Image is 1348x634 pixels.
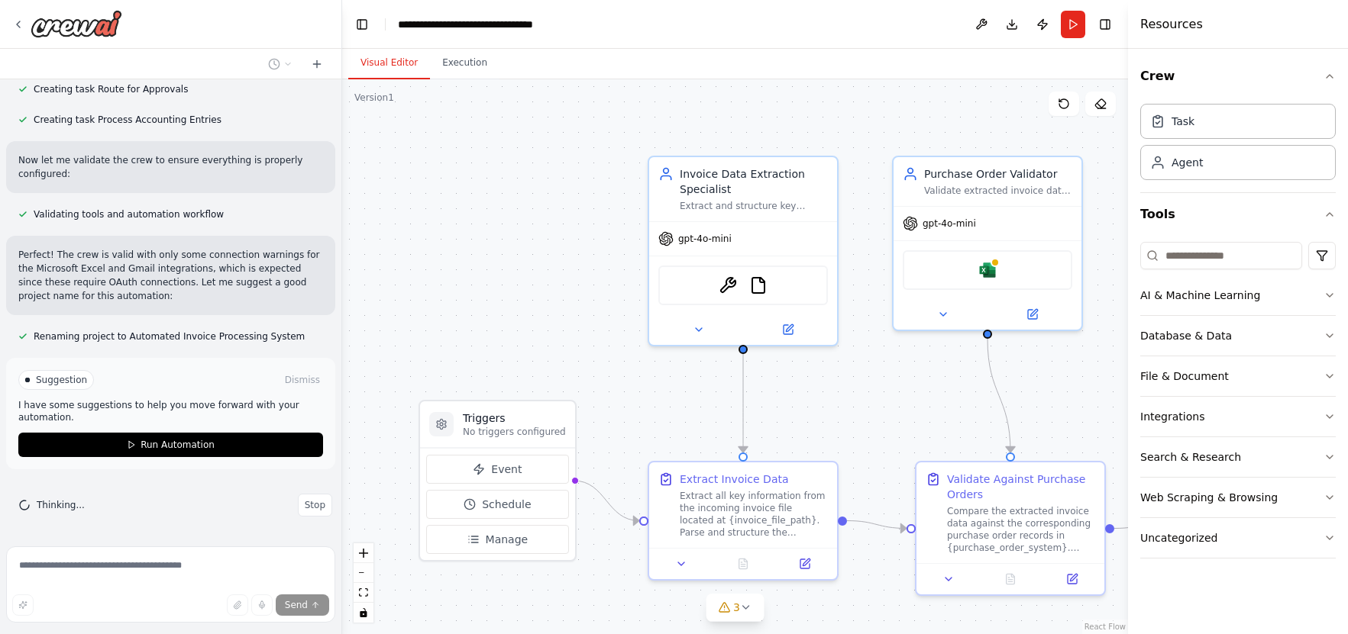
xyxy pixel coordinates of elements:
span: Validating tools and automation workflow [34,208,224,220]
p: No triggers configured [463,426,566,438]
div: Web Scraping & Browsing [1140,490,1278,505]
button: Hide right sidebar [1094,14,1116,35]
button: Dismiss [282,372,323,388]
button: Switch to previous chat [262,55,299,73]
img: OCRTool [719,276,737,294]
button: Start a new chat [305,55,329,73]
button: Crew [1140,55,1336,98]
button: Send [276,594,329,616]
p: Now let me validate the crew to ensure everything is properly configured: [18,153,323,181]
div: Validate Against Purchase OrdersCompare the extracted invoice data against the corresponding purc... [915,461,1106,596]
span: 3 [733,600,740,615]
div: Crew [1140,98,1336,192]
div: Extract Invoice Data [680,471,789,487]
span: Renaming project to Automated Invoice Processing System [34,330,305,343]
button: File & Document [1140,356,1336,396]
g: Edge from 8c1131f2-e702-4f47-bfc8-5ba9ecc47460 to f210a339-5246-4738-a87b-2064eaaf065d [847,513,907,536]
button: zoom in [354,543,373,563]
g: Edge from 83a5cbb5-94a7-45d8-8781-4360386a7ae1 to 8c1131f2-e702-4f47-bfc8-5ba9ecc47460 [735,353,751,452]
div: React Flow controls [354,543,373,623]
button: Improve this prompt [12,594,34,616]
button: toggle interactivity [354,603,373,623]
button: Search & Research [1140,437,1336,477]
p: Perfect! The crew is valid with only some connection warnings for the Microsoft Excel and Gmail i... [18,248,323,303]
span: Creating task Process Accounting Entries [34,114,221,126]
div: Extract and structure key information from incoming invoices including vendor details, amounts, l... [680,200,828,212]
h3: Triggers [463,410,566,426]
span: Creating task Route for Approvals [34,83,188,95]
div: Invoice Data Extraction Specialist [680,166,828,197]
button: zoom out [354,563,373,583]
button: Database & Data [1140,316,1336,356]
button: Manage [426,525,569,554]
button: Integrations [1140,397,1336,436]
div: Database & Data [1140,328,1232,343]
div: Purchase Order ValidatorValidate extracted invoice data against existing purchase orders, checkin... [892,156,1083,331]
span: Stop [305,499,325,511]
button: Open in side panel [745,320,831,339]
div: Version 1 [354,92,394,104]
img: FileReadTool [749,276,768,294]
button: fit view [354,583,373,603]
p: I have some suggestions to help you move forward with your automation. [18,399,323,423]
span: gpt-4o-mini [923,217,976,230]
span: Manage [486,532,529,547]
button: Event [426,455,569,484]
div: File & Document [1140,368,1229,384]
span: Event [491,462,522,477]
span: Thinking... [37,499,85,511]
span: Send [285,599,308,611]
g: Edge from f210a339-5246-4738-a87b-2064eaaf065d to 64ee23b4-ee5a-46c6-84ed-e1a3454b8e3c [1114,513,1174,536]
button: Schedule [426,490,569,519]
img: Logo [31,10,122,37]
span: Suggestion [36,374,87,386]
a: React Flow attribution [1085,623,1126,631]
g: Edge from 47509da4-3373-4477-bcd0-0664c7fd4a91 to f210a339-5246-4738-a87b-2064eaaf065d [980,339,1018,452]
div: Purchase Order Validator [924,166,1072,182]
button: Open in side panel [1046,570,1098,588]
span: Schedule [482,497,531,512]
span: Run Automation [141,439,215,451]
div: Uncategorized [1140,530,1217,545]
span: gpt-4o-mini [678,233,732,245]
div: Compare the extracted invoice data against the corresponding purchase order records in {purchase_... [947,505,1095,554]
button: Stop [298,494,332,517]
button: AI & Machine Learning [1140,275,1336,315]
div: TriggersNo triggers configuredEventScheduleManage [419,400,577,562]
button: Uncategorized [1140,518,1336,558]
button: 3 [706,594,765,622]
div: Validate Against Purchase Orders [947,471,1095,502]
button: Run Automation [18,433,323,457]
button: Web Scraping & Browsing [1140,478,1336,517]
h4: Resources [1140,15,1203,34]
button: Open in side panel [989,305,1075,323]
button: No output available [711,555,776,573]
div: Task [1172,114,1194,129]
nav: breadcrumb [398,17,570,32]
button: No output available [978,570,1043,588]
div: Tools [1140,236,1336,571]
img: Microsoft excel [978,261,997,279]
div: Search & Research [1140,449,1241,465]
div: Invoice Data Extraction SpecialistExtract and structure key information from incoming invoices in... [648,156,839,346]
button: Visual Editor [348,47,430,79]
div: Extract all key information from the incoming invoice file located at {invoice_file_path}. Parse ... [680,490,828,539]
button: Tools [1140,193,1336,236]
div: AI & Machine Learning [1140,288,1260,303]
button: Execution [430,47,499,79]
button: Open in side panel [778,555,831,573]
div: Extract Invoice DataExtract all key information from the incoming invoice file located at {invoic... [648,461,839,581]
button: Upload files [227,594,248,616]
button: Hide left sidebar [351,14,373,35]
g: Edge from triggers to 8c1131f2-e702-4f47-bfc8-5ba9ecc47460 [574,473,639,529]
div: Validate extracted invoice data against existing purchase orders, checking for discrepancies in q... [924,185,1072,197]
button: Click to speak your automation idea [251,594,273,616]
div: Integrations [1140,409,1204,424]
div: Agent [1172,155,1203,170]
